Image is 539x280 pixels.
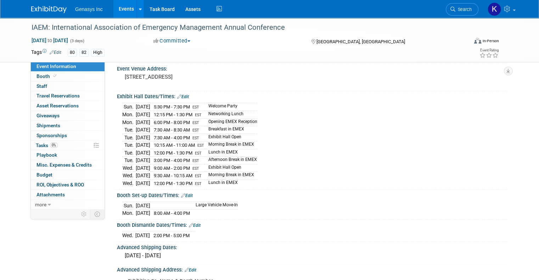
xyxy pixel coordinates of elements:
a: Shipments [31,121,105,130]
a: Edit [185,268,196,273]
span: 12:00 PM - 1:30 PM [154,150,192,156]
span: Genasys Inc [75,6,103,12]
td: Morning Break in EMEX [204,172,257,180]
a: Playbook [31,150,105,160]
span: Booth [37,73,58,79]
td: [DATE] [136,103,150,111]
span: Shipments [37,123,60,128]
td: [DATE] [136,202,150,209]
span: 9:30 AM - 10:15 AM [154,173,192,178]
td: Wed. [122,180,136,187]
div: IAEM: International Association of Emergency Management Annual Conference [29,21,459,34]
span: Asset Reservations [37,103,79,108]
span: Budget [37,172,52,178]
a: Staff [31,82,105,91]
td: Lunch in EMEX [204,180,257,187]
img: ExhibitDay [31,6,67,13]
td: [DATE] [136,111,150,118]
td: Tue. [122,134,136,141]
td: Networking Lunch [204,111,257,118]
a: Travel Reservations [31,91,105,101]
td: [DATE] [136,157,150,164]
span: Sponsorships [37,133,67,138]
a: Booth [31,72,105,81]
span: EST [192,158,199,163]
div: Advanced Shipping Address: [117,264,508,274]
td: [DATE] [136,172,150,180]
td: Tue. [122,149,136,157]
td: Toggle Event Tabs [90,209,105,219]
td: Tue. [122,157,136,164]
span: EST [195,113,202,117]
span: more [35,202,46,207]
span: EST [192,128,199,133]
a: Budget [31,170,105,180]
a: Tasks0% [31,141,105,150]
a: Attachments [31,190,105,200]
td: Tue. [122,141,136,149]
div: Event Venue Address: [117,63,508,72]
div: Event Rating [479,49,499,52]
i: Booth reservation complete [53,74,57,78]
span: 8:00 AM - 4:00 PM [154,211,190,216]
span: EST [192,105,199,110]
div: High [91,49,105,56]
div: Advanced Shipping Dates: [117,242,508,251]
td: Sun. [122,103,136,111]
span: EST [195,151,202,156]
td: [DATE] [136,149,150,157]
span: Playbook [37,152,57,158]
td: Wed. [122,172,136,180]
span: Event Information [37,63,76,69]
span: 12:00 PM - 1:30 PM [154,181,192,186]
span: EST [192,121,199,125]
td: Mon. [122,111,136,118]
div: Booth Dismantle Dates/Times: [117,220,508,229]
a: Sponsorships [31,131,105,140]
span: (3 days) [69,39,84,43]
a: Misc. Expenses & Credits [31,160,105,170]
td: [DATE] [136,126,150,134]
span: [DATE] [DATE] [31,37,68,44]
span: Giveaways [37,113,60,118]
span: 3:00 PM - 4:00 PM [154,158,190,163]
a: Edit [181,193,193,198]
div: 80 [68,49,77,56]
td: [DATE] [136,180,150,187]
a: ROI, Objectives & ROO [31,180,105,190]
span: Travel Reservations [37,93,80,99]
a: Asset Reservations [31,101,105,111]
td: Opening EMEX Reception [204,118,257,126]
span: 7:30 AM - 4:00 PM [154,135,190,140]
span: 0% [50,142,58,148]
td: [DATE] [136,118,150,126]
span: EST [195,181,202,186]
td: [DATE] [136,134,150,141]
td: Breakfast in EMEX [204,126,257,134]
span: ROI, Objectives & ROO [37,182,84,187]
a: Edit [50,50,61,55]
span: to [46,38,53,43]
div: Booth Set-up Dates/Times: [117,190,508,199]
td: Exhibit Hall Open [204,134,257,141]
td: [DATE] [135,232,150,239]
span: 10:15 AM - 11:00 AM [154,142,195,148]
span: EST [195,174,202,178]
span: EST [197,143,204,148]
span: Misc. Expenses & Credits [37,162,92,168]
span: Attachments [37,192,65,197]
img: Kate Lawson [488,2,501,16]
pre: [STREET_ADDRESS] [125,74,272,80]
span: Tasks [36,142,58,148]
span: Search [455,7,472,12]
span: 9:00 AM - 2:00 PM [154,166,190,171]
button: Committed [151,37,193,45]
span: EST [192,136,199,140]
td: Afternoon Break in EMEX [204,157,257,164]
span: EST [192,166,199,171]
span: 2:00 PM - 5:00 PM [153,233,190,238]
div: [DATE] - [DATE] [122,250,502,261]
td: Tue. [122,126,136,134]
div: 82 [79,49,89,56]
div: Event Format [430,37,499,47]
